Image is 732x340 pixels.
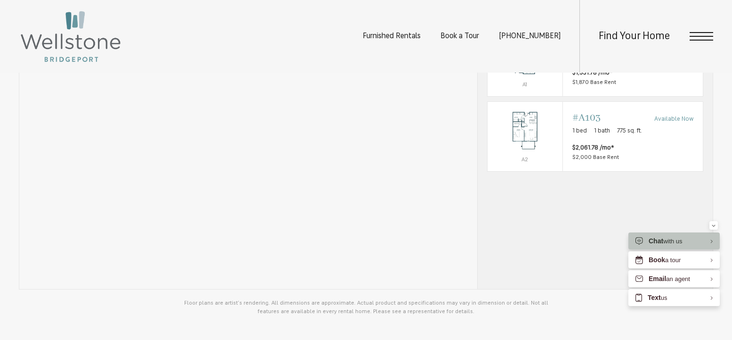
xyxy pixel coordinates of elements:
span: Available Now [654,115,693,124]
span: A1 [522,82,527,88]
span: #A103 [572,111,601,124]
a: Find Your Home [599,31,670,42]
span: 775 sq. ft. [617,126,642,136]
button: Open Menu [690,32,713,41]
a: Furnished Rentals [363,33,421,40]
span: $1,931.78 /mo* [572,68,613,78]
span: [PHONE_NUMBER] [499,33,561,40]
img: Wellstone [19,9,122,64]
span: 1 bed [572,126,587,136]
p: Floor plans are artist’s rendering. All dimensions are approximate. Actual product and specificat... [178,299,554,316]
span: 1 bath [594,126,610,136]
span: $1,870 Base Rent [572,80,616,85]
span: $2,061.78 /mo* [572,143,614,153]
a: View #A103 [487,101,703,172]
a: Book a Tour [440,33,479,40]
img: #A103 - 1 bedroom floorplan layout with 1 bathroom and 775 square feet [488,107,562,154]
a: Call Us at (253) 642-8681 [499,33,561,40]
span: $2,000 Base Rent [572,155,619,160]
span: A2 [521,157,528,163]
